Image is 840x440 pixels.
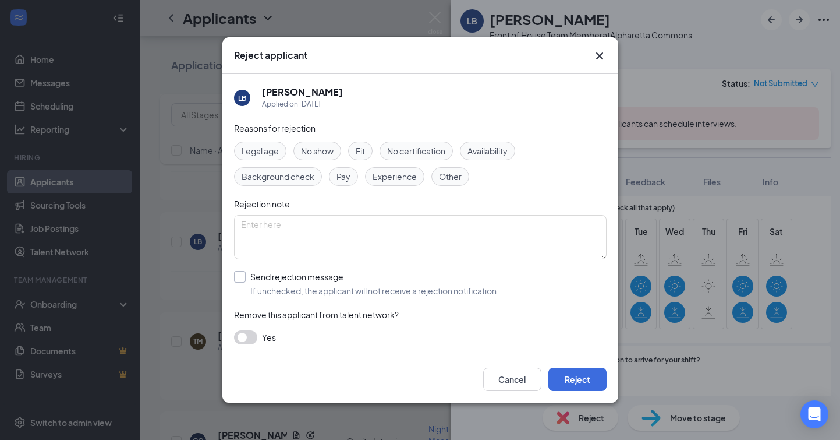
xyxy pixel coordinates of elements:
span: Reasons for rejection [234,123,316,133]
span: Yes [262,330,276,344]
div: Applied on [DATE] [262,98,343,110]
span: Fit [356,145,365,157]
svg: Cross [593,49,607,63]
div: LB [238,93,246,103]
button: Close [593,49,607,63]
span: Rejection note [234,199,290,209]
span: Legal age [242,145,279,157]
span: Background check [242,170,314,183]
button: Reject [548,368,607,391]
span: Remove this applicant from talent network? [234,309,399,320]
h5: [PERSON_NAME] [262,86,343,98]
span: No certification [387,145,445,157]
button: Cancel [483,368,541,391]
span: Other [439,170,462,183]
span: Experience [373,170,417,183]
span: Availability [467,145,508,157]
span: Pay [336,170,350,183]
span: No show [301,145,334,157]
div: Open Intercom Messenger [800,400,828,428]
h3: Reject applicant [234,49,307,62]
